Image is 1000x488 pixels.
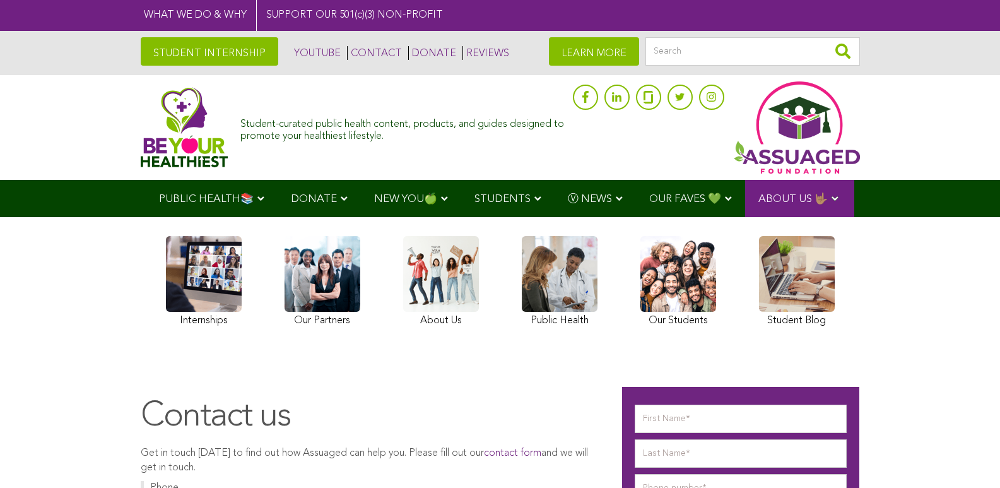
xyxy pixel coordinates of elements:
input: First Name* [635,405,847,433]
img: Assuaged [141,87,228,167]
div: Student-curated public health content, products, and guides designed to promote your healthiest l... [240,112,566,143]
a: STUDENT INTERNSHIP [141,37,278,66]
img: glassdoor [644,91,652,104]
div: Navigation Menu [141,180,860,217]
span: ABOUT US 🤟🏽 [758,194,828,205]
iframe: Chat Widget [937,427,1000,488]
span: PUBLIC HEALTH📚 [159,194,254,205]
a: CONTACT [347,46,402,60]
input: Last Name* [635,439,847,468]
a: REVIEWS [462,46,509,60]
a: DONATE [408,46,456,60]
p: Get in touch [DATE] to find out how Assuaged can help you. Please fill out our and we will get in... [141,446,597,475]
span: Ⓥ NEWS [568,194,612,205]
h1: Contact us [141,396,597,437]
img: Assuaged App [734,81,860,174]
input: Search [645,37,860,66]
span: OUR FAVES 💚 [649,194,721,205]
a: YOUTUBE [291,46,341,60]
a: contact form [484,448,541,458]
span: STUDENTS [474,194,531,205]
span: NEW YOU🍏 [374,194,437,205]
span: DONATE [291,194,337,205]
a: LEARN MORE [549,37,639,66]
